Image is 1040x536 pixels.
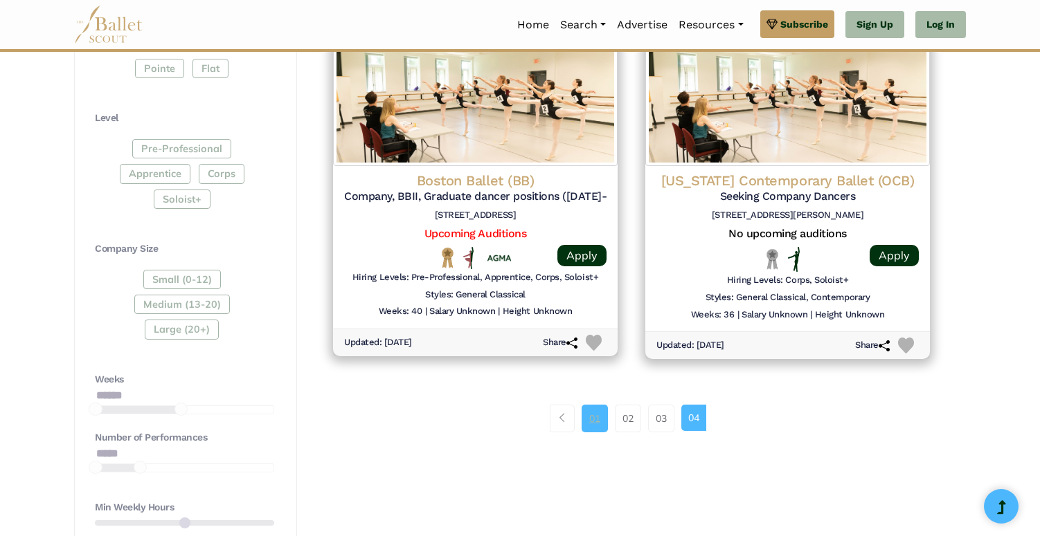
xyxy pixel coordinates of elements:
h6: Height Unknown [503,306,572,317]
h6: Updated: [DATE] [344,337,412,349]
a: Log In [915,11,966,39]
img: Flat [788,247,800,272]
span: Subscribe [780,17,828,32]
img: Heart [898,338,914,353]
a: Subscribe [760,10,834,38]
h6: | [498,306,500,317]
h6: Share [543,337,577,349]
h4: [US_STATE] Contemporary Ballet (OCB) [656,172,919,190]
img: Logo [645,28,930,166]
a: Apply [870,245,919,266]
h6: | [425,306,427,317]
h6: Salary Unknown [742,309,807,321]
nav: Page navigation example [550,405,714,432]
a: Resources [673,10,748,39]
img: Local [764,248,781,270]
h4: Company Size [95,242,274,256]
h6: [STREET_ADDRESS][PERSON_NAME] [656,210,919,221]
h6: Hiring Levels: Corps, Soloist+ [727,275,849,286]
h6: Height Unknown [815,309,884,321]
h6: Hiring Levels: Pre-Professional, Apprentice, Corps, Soloist+ [352,272,598,284]
h6: Weeks: 40 [379,306,422,317]
h6: Styles: General Classical [425,289,526,301]
h6: | [737,309,739,321]
a: Search [555,10,611,39]
a: 02 [615,405,641,432]
img: gem.svg [766,17,778,32]
h6: Salary Unknown [429,306,495,317]
a: 03 [648,405,674,432]
img: Heart [586,335,602,351]
a: 04 [681,405,706,431]
h5: Seeking Company Dancers [656,190,919,204]
h4: Boston Ballet (BB) [344,172,607,190]
h6: Styles: General Classical, Contemporary [706,292,870,304]
img: Union [487,254,511,263]
a: Apply [557,245,607,266]
h4: Number of Performances [95,431,274,445]
h6: Weeks: 36 [691,309,735,321]
h5: No upcoming auditions [656,227,919,241]
img: All [463,247,474,269]
a: 01 [582,405,608,432]
h6: | [810,309,812,321]
h6: Updated: [DATE] [656,340,724,351]
a: Home [512,10,555,39]
a: Advertise [611,10,673,39]
img: National [439,247,456,268]
h4: Level [95,111,274,125]
h6: Share [855,340,890,351]
h4: Weeks [95,373,274,387]
h6: [STREET_ADDRESS] [344,210,607,221]
a: Sign Up [845,11,904,39]
h4: Min Weekly Hours [95,501,274,515]
img: Logo [333,28,618,166]
h5: Company, BBII, Graduate dancer positions ([DATE]-[DATE]) [344,190,607,204]
a: Upcoming Auditions [424,227,526,240]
